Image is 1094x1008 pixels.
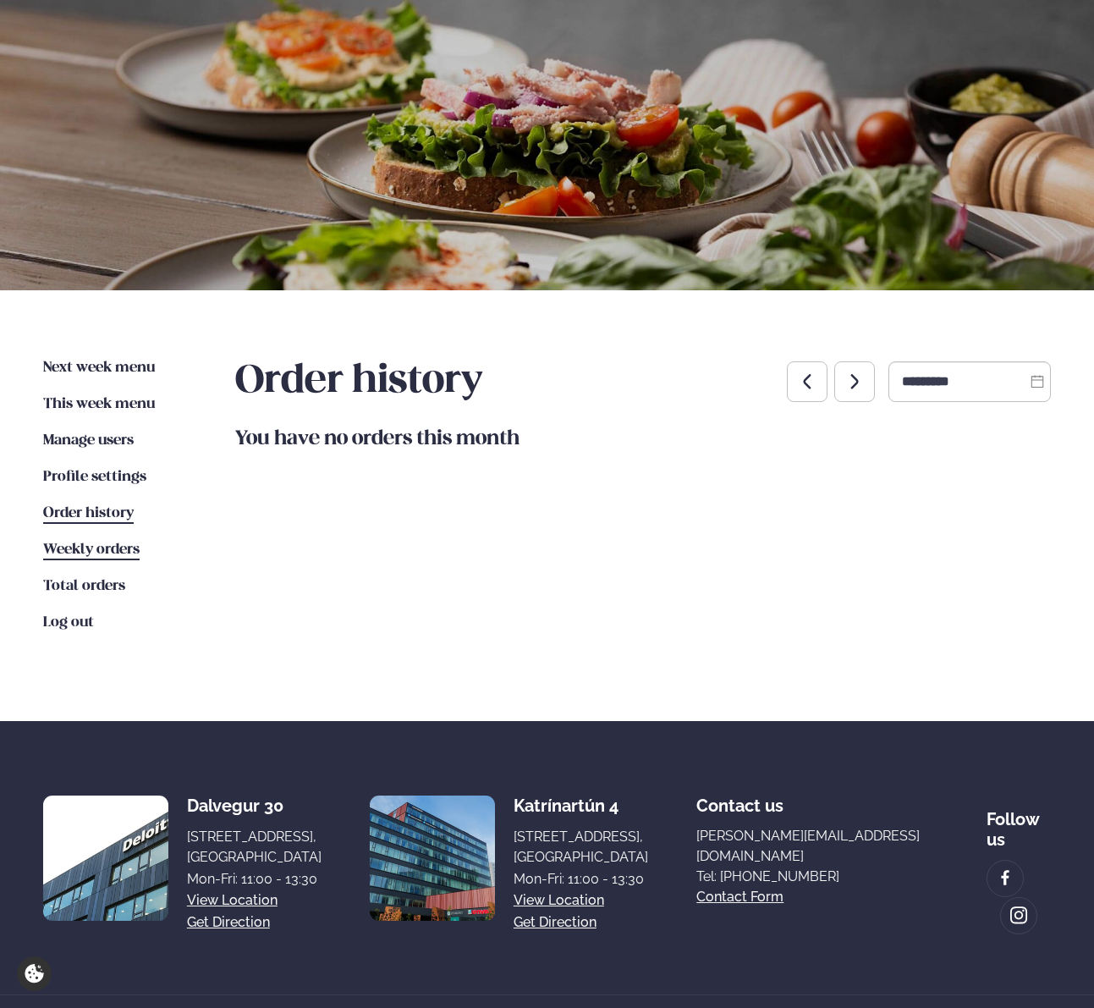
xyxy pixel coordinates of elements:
div: [STREET_ADDRESS], [GEOGRAPHIC_DATA] [514,827,648,868]
a: [PERSON_NAME][EMAIL_ADDRESS][DOMAIN_NAME] [696,826,937,867]
span: Order history [43,506,134,521]
a: Profile settings [43,467,146,487]
div: Mon-Fri: 11:00 - 13:30 [187,869,322,890]
h2: Order history [235,358,482,405]
span: Next week menu [43,361,155,375]
div: Mon-Fri: 11:00 - 13:30 [514,869,648,890]
div: Katrínartún 4 [514,796,648,816]
a: image alt [1001,898,1036,934]
div: Dalvegur 30 [187,796,322,816]
div: Follow us [987,796,1051,850]
a: Weekly orders [43,540,140,560]
h5: You have no orders this month [235,426,1051,453]
a: Contact form [696,887,783,907]
a: Next week menu [43,358,155,378]
span: Total orders [43,579,125,593]
a: Get direction [514,912,596,933]
a: Get direction [187,912,270,933]
a: View location [187,890,278,911]
a: Manage users [43,431,134,451]
img: image alt [1009,906,1028,925]
span: Profile settings [43,470,146,484]
a: Log out [43,613,94,633]
a: image alt [987,861,1023,896]
div: [STREET_ADDRESS], [GEOGRAPHIC_DATA] [187,827,322,868]
a: View location [514,890,604,911]
span: Log out [43,615,94,630]
a: Tel: [PHONE_NUMBER] [696,867,937,887]
img: image alt [996,868,1014,888]
span: Contact us [696,782,783,816]
img: image alt [370,796,495,921]
a: This week menu [43,394,155,415]
a: Total orders [43,576,125,597]
span: Manage users [43,433,134,448]
span: Weekly orders [43,543,140,557]
img: image alt [43,796,168,921]
a: Cookie settings [17,956,52,991]
a: Order history [43,504,134,524]
span: This week menu [43,397,155,411]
